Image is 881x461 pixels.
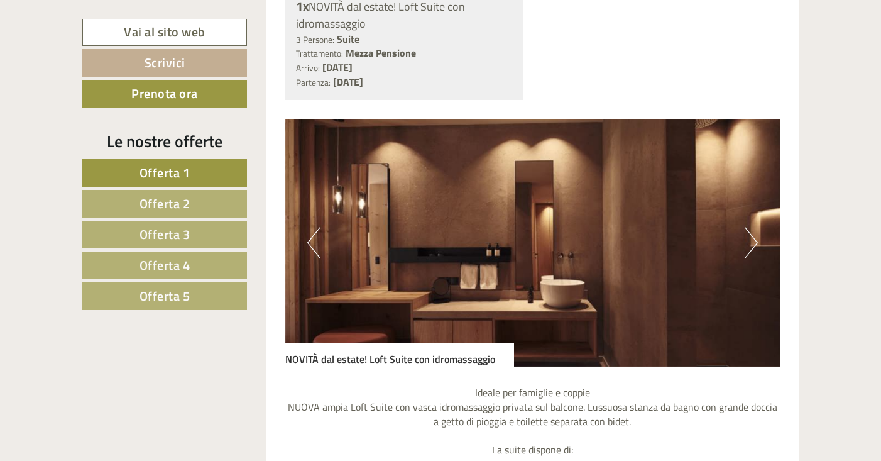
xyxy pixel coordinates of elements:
[337,31,359,47] b: Suite
[285,119,780,367] img: image
[346,45,416,60] b: Mezza Pensione
[9,34,187,72] div: Buon giorno, come possiamo aiutarla?
[296,62,320,74] small: Arrivo:
[140,255,190,275] span: Offerta 4
[82,80,247,108] a: Prenota ora
[19,36,181,47] div: [GEOGRAPHIC_DATA]
[140,194,190,213] span: Offerta 2
[429,326,496,353] button: Invia
[296,76,331,89] small: Partenza:
[296,47,343,60] small: Trattamento:
[745,227,758,258] button: Next
[333,74,363,89] b: [DATE]
[224,9,271,31] div: lunedì
[296,33,334,46] small: 3 Persone:
[140,163,190,182] span: Offerta 1
[82,49,247,77] a: Scrivici
[82,130,247,153] div: Le nostre offerte
[82,19,247,46] a: Vai al sito web
[322,60,353,75] b: [DATE]
[307,227,320,258] button: Previous
[140,225,190,244] span: Offerta 3
[140,286,190,306] span: Offerta 5
[19,61,181,70] small: 21:17
[285,343,514,367] div: NOVITÀ dal estate! Loft Suite con idromassaggio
